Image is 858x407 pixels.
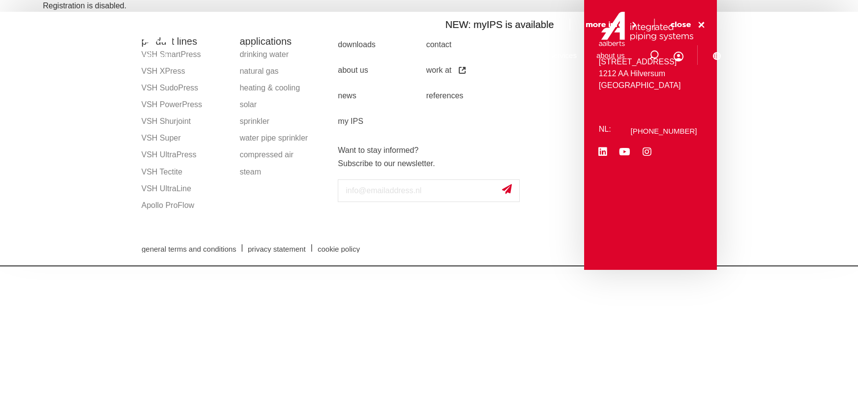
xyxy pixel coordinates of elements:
[239,113,328,130] a: sprinkler
[338,159,435,168] font: Subscribe to our newsletter.
[338,117,363,125] font: my IPS
[142,130,230,146] a: VSH Super
[240,245,313,253] a: privacy statement
[142,113,230,130] a: VSH Shurjoint
[239,168,261,176] font: steam
[674,35,683,75] div: my IPS
[390,51,416,59] font: markets
[338,210,487,248] iframe: reCAPTCHA
[142,80,230,96] a: VSH SudoPress
[142,245,237,253] font: general terms and conditions
[142,168,182,176] font: VSH Tectite
[310,245,367,253] a: cookie policy
[596,51,625,59] font: about us
[142,84,199,92] font: VSH SudoPress
[239,150,293,159] font: compressed air
[426,91,464,100] font: references
[142,117,191,125] font: VSH Shurjoint
[239,134,308,142] font: water pipe sprinkler
[142,164,230,180] a: VSH Tectite
[342,36,624,74] nav: Menu
[586,21,639,29] a: more info
[338,32,579,134] nav: Menu
[338,83,426,109] a: news
[248,245,306,253] font: privacy statement
[239,80,328,96] a: heating & cooling
[550,51,577,59] font: services
[134,245,243,253] a: general terms and conditions
[342,51,371,59] font: products
[586,21,624,29] font: more info
[426,83,514,109] a: references
[502,184,512,194] img: send.svg
[338,146,418,154] font: Want to stay informed?
[631,127,697,135] a: [PHONE_NUMBER]
[338,179,520,202] input: info@emailaddress.nl
[338,91,356,100] font: news
[436,51,475,59] font: applications
[436,36,475,74] a: applications
[671,21,706,29] a: close
[390,36,416,74] a: markets
[142,197,230,214] a: Apollo ProFlow
[239,100,257,109] font: solar
[239,96,328,113] a: solar
[318,245,360,253] font: cookie policy
[239,117,269,125] font: sprinkler
[239,84,300,92] font: heating & cooling
[495,51,530,59] font: downloads
[142,146,230,163] a: VSH UltraPress
[599,81,681,89] font: [GEOGRAPHIC_DATA]
[599,125,611,133] font: NL:
[142,96,230,113] a: VSH PowerPress
[142,100,203,109] font: VSH PowerPress
[445,19,554,30] font: NEW: myIPS is available
[142,184,191,193] font: VSH UltraLine
[239,146,328,163] a: compressed air
[671,21,691,29] font: close
[142,180,230,197] a: VSH UltraLine
[338,109,426,134] a: my IPS
[239,164,328,180] a: steam
[142,150,197,159] font: VSH UltraPress
[239,130,328,146] a: water pipe sprinkler
[142,201,195,209] font: Apollo ProFlow
[342,36,371,74] a: products
[142,134,181,142] font: VSH Super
